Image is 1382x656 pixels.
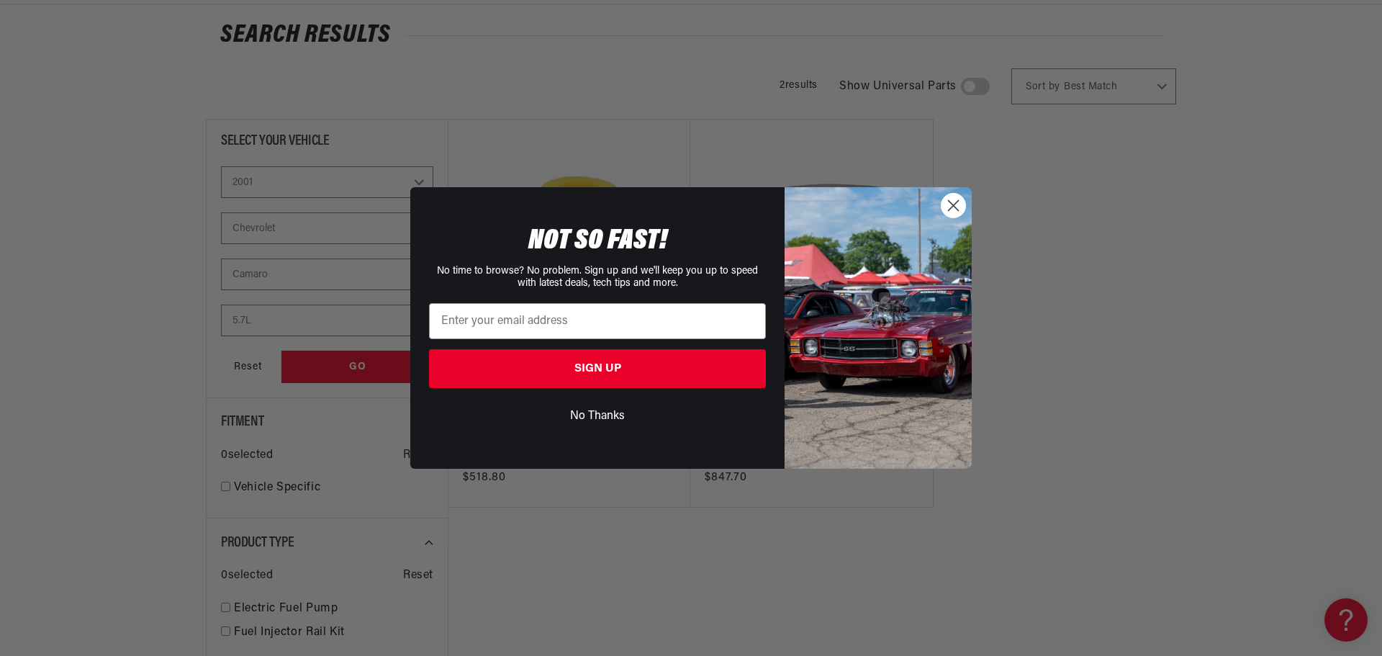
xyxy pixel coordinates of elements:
span: NOT SO FAST! [528,227,667,256]
button: SIGN UP [429,349,766,388]
input: Enter your email address [429,303,766,339]
span: No time to browse? No problem. Sign up and we'll keep you up to speed with latest deals, tech tip... [437,266,758,289]
img: 85cdd541-2605-488b-b08c-a5ee7b438a35.jpeg [785,187,972,468]
button: No Thanks [429,403,766,430]
button: Close dialog [941,193,966,218]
